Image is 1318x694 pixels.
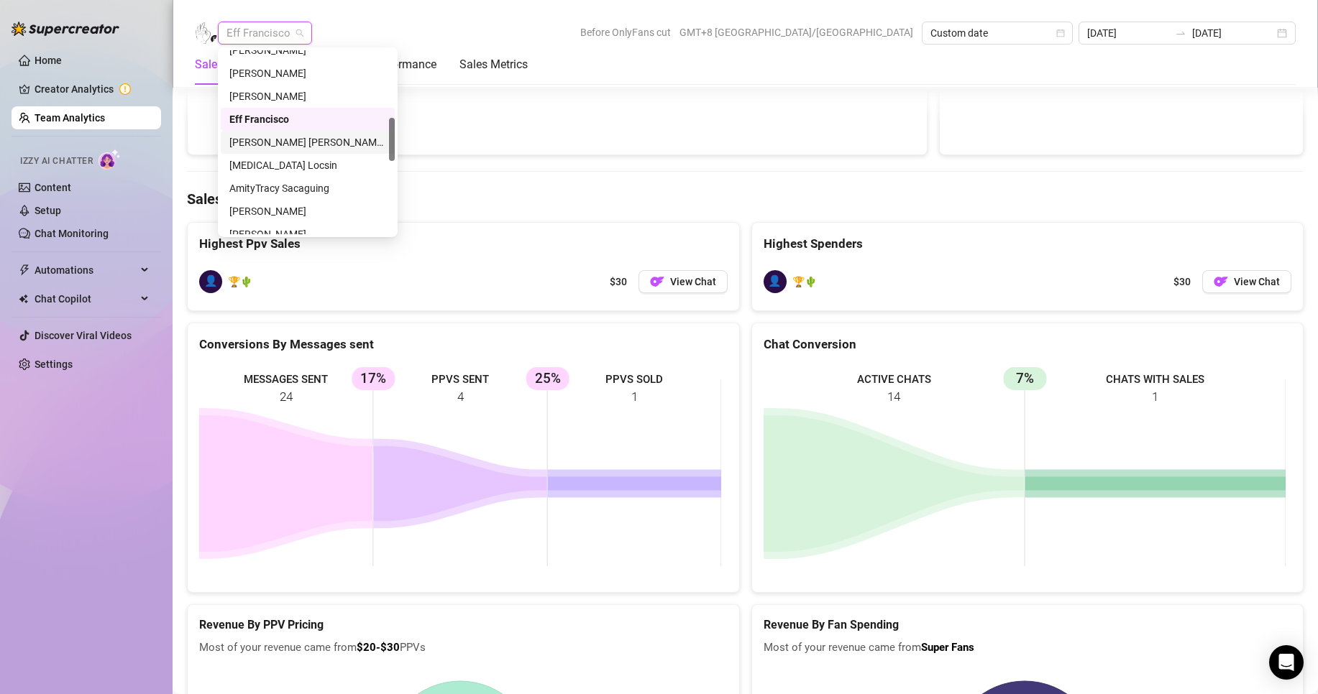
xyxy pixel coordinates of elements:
div: Eff Francisco [229,111,386,127]
div: Einar [221,39,395,62]
div: Eff Francisco [221,108,395,131]
b: Super Fans [921,641,974,654]
span: Custom date [930,22,1064,44]
span: 👤 [764,270,787,293]
img: Eff Francisco [196,22,217,44]
button: OFView Chat [1202,270,1291,293]
span: thunderbolt [19,264,30,276]
span: View Chat [1234,276,1280,287]
div: Derik Barron [221,62,395,85]
h4: Sales Metrics [187,189,275,209]
div: [MEDICAL_DATA] Locsin [229,157,386,173]
div: Sales Metrics [459,56,528,73]
a: Setup [35,205,61,216]
span: Chat Copilot [35,287,137,310]
h5: Revenue By Fan Spending [764,616,1292,634]
span: $30 [610,274,627,290]
img: OF [1214,274,1228,289]
input: Start date [1087,25,1169,41]
div: Performance [371,56,436,73]
div: Exon Locsin [221,154,395,177]
span: Most of your revenue came from PPVs [199,639,728,657]
div: [PERSON_NAME] [229,65,386,81]
a: Creator Analytics exclamation-circle [35,78,150,101]
div: [PERSON_NAME] [229,42,386,58]
span: 🏆🌵 [792,274,817,290]
div: AmityTracy Sacaguing [229,180,386,196]
span: to [1175,27,1186,39]
div: AmityTracy Sacaguing [221,177,395,200]
span: Eff Francisco [226,22,303,44]
span: View Chat [670,276,716,287]
a: Discover Viral Videos [35,330,132,341]
div: Open Intercom Messenger [1269,645,1304,680]
span: GMT+8 [GEOGRAPHIC_DATA]/[GEOGRAPHIC_DATA] [679,22,913,43]
div: Chat Conversion [764,335,1292,354]
span: Automations [35,259,137,282]
a: Settings [35,358,73,370]
div: Conversions By Messages sent [199,335,728,354]
input: End date [1192,25,1274,41]
div: Sales [195,56,223,73]
span: $30 [1173,274,1191,290]
span: Izzy AI Chatter [20,154,93,168]
button: OFView Chat [639,270,728,293]
span: swap-right [1175,27,1186,39]
span: Before OnlyFans cut [580,22,671,43]
div: [PERSON_NAME] [229,88,386,104]
span: 🏆🌵 [228,274,252,290]
img: logo-BBDzfeDw.svg [12,22,119,36]
span: calendar [1056,29,1065,37]
a: Chat Monitoring [35,228,109,239]
div: Rupert T. [221,85,395,108]
div: Highest Spenders [764,234,1292,254]
div: Mary Jane Moreno [221,200,395,223]
a: Team Analytics [35,112,105,124]
div: Rick Gino Tarcena [221,131,395,154]
h5: Revenue By PPV Pricing [199,616,728,634]
b: $20-$30 [357,641,400,654]
img: OF [650,274,664,289]
img: AI Chatter [99,149,121,170]
img: Chat Copilot [19,294,28,304]
div: [PERSON_NAME] [229,226,386,242]
span: Most of your revenue came from [764,639,1292,657]
div: [PERSON_NAME] [PERSON_NAME] Tarcena [229,134,386,150]
a: Home [35,55,62,66]
span: 👤 [199,270,222,293]
div: [PERSON_NAME] [229,203,386,219]
div: grace Kim [221,223,395,246]
a: Content [35,182,71,193]
div: Highest Ppv Sales [199,234,728,254]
